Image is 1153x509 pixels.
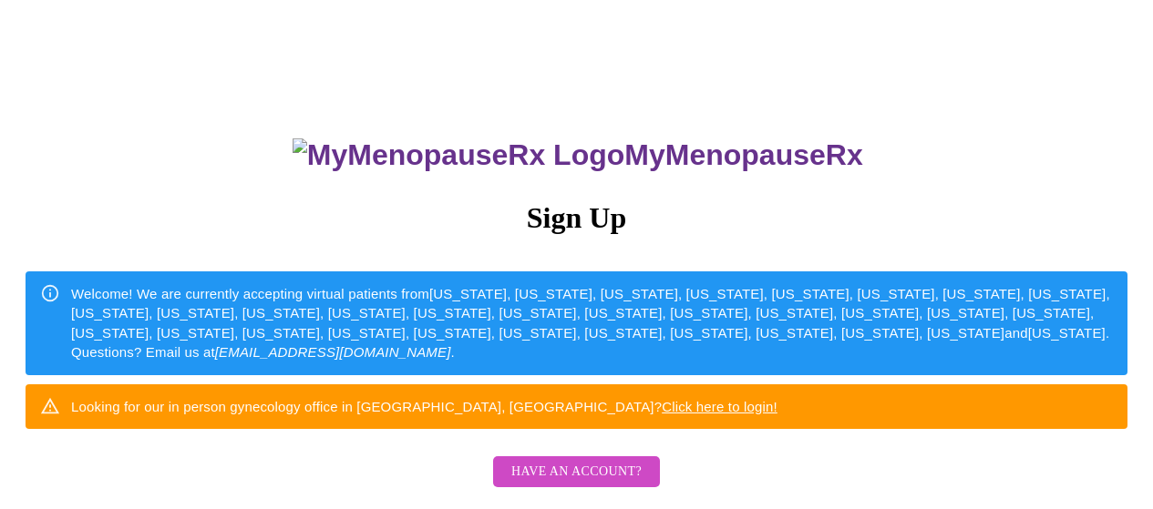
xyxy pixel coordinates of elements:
img: MyMenopauseRx Logo [293,138,624,172]
a: Have an account? [489,476,664,492]
em: [EMAIL_ADDRESS][DOMAIN_NAME] [215,344,451,360]
h3: Sign Up [26,201,1127,235]
span: Have an account? [511,461,642,484]
h3: MyMenopauseRx [28,138,1128,172]
button: Have an account? [493,456,660,488]
div: Welcome! We are currently accepting virtual patients from [US_STATE], [US_STATE], [US_STATE], [US... [71,277,1113,370]
a: Click here to login! [662,399,777,414]
div: Looking for our in person gynecology office in [GEOGRAPHIC_DATA], [GEOGRAPHIC_DATA]? [71,390,777,423]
